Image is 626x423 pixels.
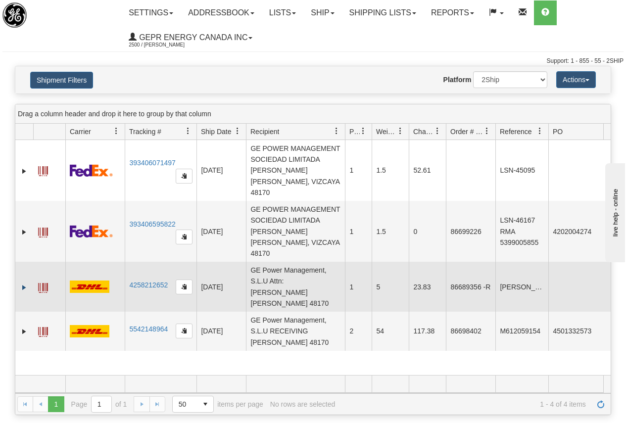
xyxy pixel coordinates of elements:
[603,161,625,262] iframe: chat widget
[409,262,446,312] td: 23.83
[71,396,127,413] span: Page of 1
[548,312,614,350] td: 4501332573
[246,140,345,201] td: GE POWER MANAGEMENT SOCIEDAD LIMITADA [PERSON_NAME] [PERSON_NAME], VIZCAYA 48170
[129,127,161,137] span: Tracking #
[129,281,168,289] a: 4258212652
[345,262,372,312] td: 1
[413,127,434,137] span: Charge
[548,201,614,262] td: 4202004274
[392,123,409,140] a: Weight filter column settings
[495,124,548,140] th: Press ctrl + space to group
[345,140,372,201] td: 1
[531,123,548,140] a: Reference filter column settings
[500,127,532,137] span: Reference
[121,25,260,50] a: GEPR Energy Canada Inc 2500 / [PERSON_NAME]
[121,0,181,25] a: Settings
[33,124,65,140] th: Press ctrl + space to group
[372,124,409,140] th: Press ctrl + space to group
[65,124,125,140] th: Press ctrl + space to group
[70,225,113,237] img: 2 - FedEx Express®
[345,312,372,350] td: 2
[495,312,548,350] td: M612059154
[196,312,246,350] td: [DATE]
[345,124,372,140] th: Press ctrl + space to group
[129,220,175,228] a: 393406595822
[409,140,446,201] td: 52.61
[176,324,193,338] button: Copy to clipboard
[372,262,409,312] td: 5
[270,400,336,408] div: No rows are selected
[409,201,446,262] td: 0
[446,201,495,262] td: 86699226
[349,127,360,137] span: Packages
[30,72,93,89] button: Shipment Filters
[342,400,586,408] span: 1 - 4 of 4 items
[495,201,548,262] td: LSN-46167 RMA 5399005855
[19,227,29,237] a: Expand
[556,71,596,88] button: Actions
[197,396,213,412] span: select
[196,140,246,201] td: [DATE]
[19,166,29,176] a: Expand
[129,159,175,167] a: 393406071497
[250,127,279,137] span: Recipient
[176,280,193,294] button: Copy to clipboard
[70,281,109,293] img: 7 - DHL_Worldwide
[479,123,495,140] a: Order # / Ship Request # filter column settings
[196,262,246,312] td: [DATE]
[548,124,614,140] th: Press ctrl + space to group
[19,327,29,336] a: Expand
[19,282,29,292] a: Expand
[7,8,92,16] div: live help - online
[38,223,48,239] a: Label
[38,323,48,338] a: Label
[196,201,246,262] td: [DATE]
[328,123,345,140] a: Recipient filter column settings
[376,127,397,137] span: Weight
[597,123,614,140] a: PO filter column settings
[246,262,345,312] td: GE Power Management, S.L.U Attn: [PERSON_NAME] [PERSON_NAME] 48170
[593,396,609,412] a: Refresh
[176,230,193,244] button: Copy to clipboard
[262,0,303,25] a: Lists
[342,0,424,25] a: Shipping lists
[246,124,345,140] th: Press ctrl + space to group
[172,396,214,413] span: Page sizes drop down
[495,140,548,201] td: LSN-45095
[180,123,196,140] a: Tracking # filter column settings
[129,40,203,50] span: 2500 / [PERSON_NAME]
[108,123,125,140] a: Carrier filter column settings
[176,169,193,184] button: Copy to clipboard
[429,123,446,140] a: Charge filter column settings
[372,312,409,350] td: 54
[229,123,246,140] a: Ship Date filter column settings
[446,124,495,140] th: Press ctrl + space to group
[137,33,247,42] span: GEPR Energy Canada Inc
[196,124,246,140] th: Press ctrl + space to group
[201,127,231,137] span: Ship Date
[15,104,611,124] div: grid grouping header
[372,140,409,201] td: 1.5
[179,399,192,409] span: 50
[409,124,446,140] th: Press ctrl + space to group
[446,262,495,312] td: 86689356 -R
[38,162,48,178] a: Label
[345,201,372,262] td: 1
[372,201,409,262] td: 1.5
[409,312,446,350] td: 117.38
[2,2,27,28] img: logo2500.jpg
[355,123,372,140] a: Packages filter column settings
[446,312,495,350] td: 86698402
[450,127,483,137] span: Order # / Ship Request #
[2,57,624,65] div: Support: 1 - 855 - 55 - 2SHIP
[495,262,548,312] td: [PERSON_NAME]
[92,396,111,412] input: Page 1
[424,0,482,25] a: Reports
[48,396,64,412] span: Page 1
[129,325,168,333] a: 5542148964
[125,124,196,140] th: Press ctrl + space to group
[38,279,48,294] a: Label
[70,325,109,337] img: 7 - DHL_Worldwide
[303,0,341,25] a: Ship
[443,75,472,85] label: Platform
